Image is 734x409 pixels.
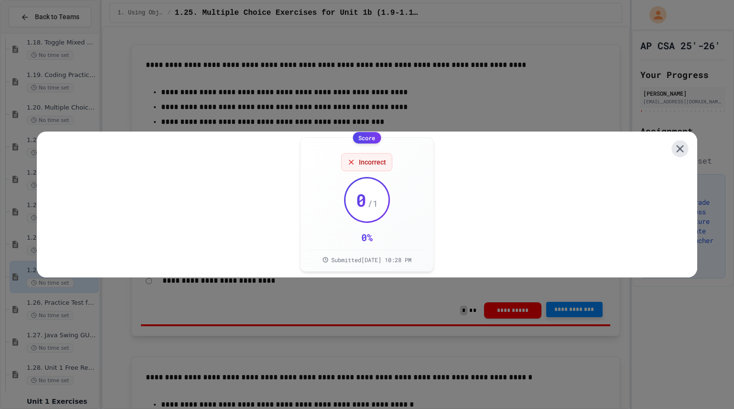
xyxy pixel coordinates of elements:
[359,157,386,167] span: Incorrect
[331,256,411,264] span: Submitted [DATE] 10:28 PM
[356,190,367,210] span: 0
[367,197,378,210] span: / 1
[361,231,373,244] div: 0 %
[353,132,381,144] div: Score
